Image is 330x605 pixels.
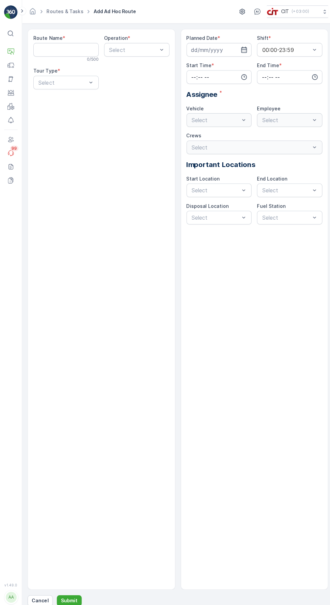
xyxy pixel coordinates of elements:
[254,174,284,180] label: End Location
[38,78,86,86] p: Select
[185,62,209,67] label: Start Time
[185,201,226,207] label: Disposal Location
[56,589,81,600] button: Submit
[254,62,276,67] label: End Time
[108,45,156,53] p: Select
[33,67,57,73] label: Tour Type
[190,211,237,219] p: Select
[264,8,275,15] img: cit-logo_pOk6rL0.png
[289,9,306,14] p: ( +03:00 )
[185,35,216,40] label: Planned Date
[190,184,237,192] p: Select
[185,158,319,168] p: Important Locations
[254,35,265,40] label: Shift
[4,5,18,19] img: logo
[254,104,277,110] label: Employee
[185,174,218,180] label: Start Location
[103,35,126,40] label: Operation
[4,145,18,158] a: 99
[4,577,18,581] span: v 1.49.0
[31,591,48,598] p: Cancel
[185,131,199,137] label: Crews
[11,144,17,149] p: 99
[60,591,77,598] p: Submit
[86,56,98,61] p: 0 / 500
[185,104,202,110] label: Vehicle
[185,88,215,99] span: Assignee
[4,582,18,600] button: AA
[29,10,36,16] a: Homepage
[91,8,136,15] span: Add Ad Hoc Route
[254,201,283,207] label: Fuel Station
[33,35,62,40] label: Route Name
[278,8,286,15] p: CIT
[185,43,249,56] input: dd/mm/yyyy
[27,589,52,600] button: Cancel
[259,184,307,192] p: Select
[264,5,325,18] button: CIT(+03:00)
[6,585,16,596] div: AA
[259,211,307,219] p: Select
[46,8,82,14] a: Routes & Tasks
